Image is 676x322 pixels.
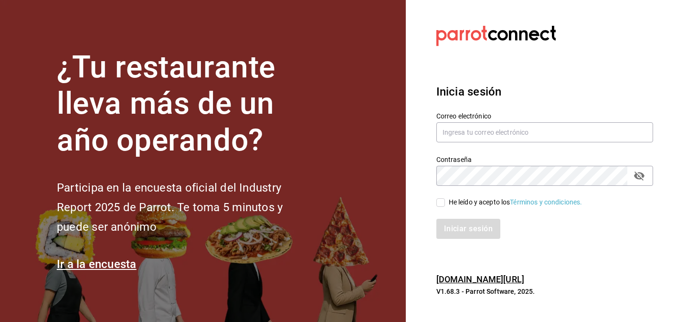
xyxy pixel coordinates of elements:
input: Ingresa tu correo electrónico [436,122,653,142]
h2: Participa en la encuesta oficial del Industry Report 2025 de Parrot. Te toma 5 minutos y puede se... [57,178,315,236]
a: Ir a la encuesta [57,258,137,271]
a: [DOMAIN_NAME][URL] [436,274,524,284]
h3: Inicia sesión [436,83,653,100]
button: passwordField [631,168,647,184]
p: V1.68.3 - Parrot Software, 2025. [436,287,653,296]
label: Contraseña [436,156,653,162]
div: He leído y acepto los [449,197,582,207]
label: Correo electrónico [436,112,653,119]
a: Términos y condiciones. [510,198,582,206]
h1: ¿Tu restaurante lleva más de un año operando? [57,49,315,159]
